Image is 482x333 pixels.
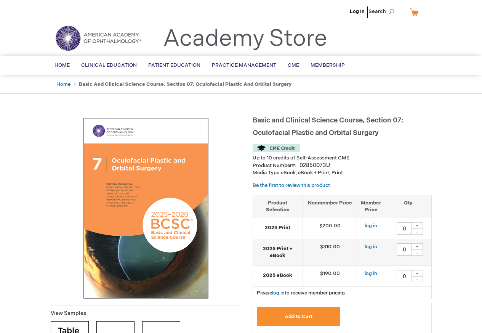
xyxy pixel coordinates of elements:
td: $190.00 [303,265,357,286]
a: log in [272,290,285,296]
th: Qty [385,195,431,218]
span: Membership [311,62,345,68]
span: Search [368,4,397,19]
span: Home [54,62,70,68]
span: Practice Management [212,62,276,68]
strong: Basic and Clinical Science Course, Section 07: Oculofacial Plastic and Orbital Surgery [79,81,291,87]
div: + [412,222,423,229]
strong: Product Number [253,162,296,169]
img: CME Credit [253,144,300,152]
div: - [412,276,423,282]
strong: 2025 eBook [257,272,299,279]
div: - [412,249,423,256]
span: CME [288,62,299,68]
div: 02850073U [299,162,330,169]
a: Home [56,81,70,87]
button: Add to Cart [257,307,341,326]
input: Qty [397,243,412,256]
a: log in [365,270,377,277]
strong: Media Type: [253,170,281,176]
td: $310.00 [303,239,357,265]
th: Product Selection [253,195,303,218]
li: Up to 10 credits of Self-Assessment CME [253,154,432,162]
img: Basic and Clinical Science Course, Section 07: Oculofacial Plastic and Orbital Surgery [55,117,237,299]
div: - [412,228,423,235]
input: Qty [397,270,412,282]
th: Member Price [357,195,385,218]
span: Add to Cart [285,314,312,320]
th: Nonmember Price [303,195,357,218]
strong: 2025 Print + eBook [257,245,299,259]
a: log in [365,223,377,229]
a: Log In [350,8,365,14]
p: eBook, eBook + Print, Print [253,169,432,177]
a: Be the first to review this product [253,182,330,188]
td: $200.00 [303,218,357,239]
div: + [412,270,423,277]
span: Please to receive member pricing [257,290,345,296]
span: Patient Education [148,62,200,68]
span: Clinical Education [81,62,137,68]
p: View Samples [51,310,241,317]
strong: 2025 Print [257,224,299,232]
a: log in [365,244,377,250]
div: + [412,243,423,250]
input: Qty [397,222,412,235]
a: Academy Store [163,25,327,53]
span: Basic and Clinical Science Course, Section 07: Oculofacial Plastic and Orbital Surgery [253,116,403,137]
